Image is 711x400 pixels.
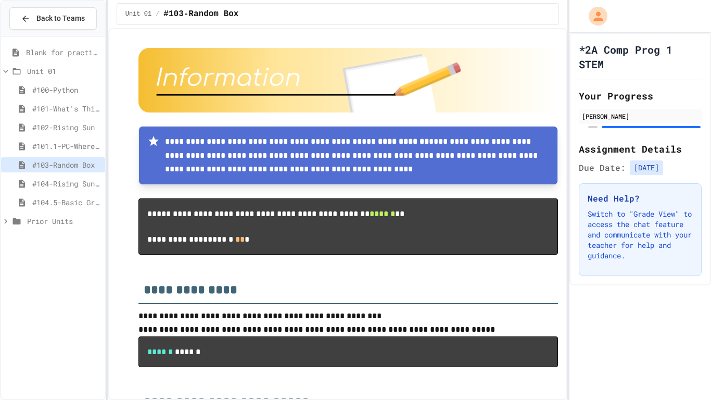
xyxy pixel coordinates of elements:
[32,141,101,152] span: #101.1-PC-Where am I?
[579,89,702,103] h2: Your Progress
[27,66,101,77] span: Unit 01
[32,178,101,189] span: #104-Rising Sun Plus
[588,209,693,261] p: Switch to "Grade View" to access the chat feature and communicate with your teacher for help and ...
[32,197,101,208] span: #104.5-Basic Graphics Review
[582,111,699,121] div: [PERSON_NAME]
[9,7,97,30] button: Back to Teams
[32,122,101,133] span: #102-Rising Sun
[27,216,101,227] span: Prior Units
[156,10,159,18] span: /
[579,161,626,174] span: Due Date:
[630,160,663,175] span: [DATE]
[578,4,610,28] div: My Account
[579,42,702,71] h1: *2A Comp Prog 1 STEM
[32,103,101,114] span: #101-What's This ??
[26,47,101,58] span: Blank for practice
[163,8,238,20] span: #103-Random Box
[125,10,151,18] span: Unit 01
[588,192,693,205] h3: Need Help?
[579,142,702,156] h2: Assignment Details
[32,159,101,170] span: #103-Random Box
[36,13,85,24] span: Back to Teams
[32,84,101,95] span: #100-Python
